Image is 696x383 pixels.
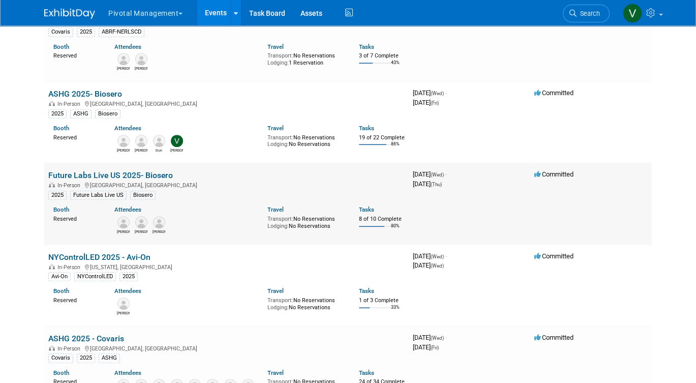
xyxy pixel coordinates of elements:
[153,216,165,228] img: Noah Vanderhyde
[135,147,147,153] div: Michael Malanga
[391,223,400,237] td: 80%
[359,369,374,376] a: Tasks
[48,262,405,271] div: [US_STATE], [GEOGRAPHIC_DATA]
[413,252,447,260] span: [DATE]
[135,216,147,228] img: Chirag Patel
[563,5,610,22] a: Search
[431,91,444,96] span: (Wed)
[57,101,83,107] span: In-Person
[114,43,141,50] a: Attendees
[135,228,147,234] div: Chirag Patel
[53,287,69,294] a: Booth
[99,27,144,37] div: ABRF-NERLSCD
[413,334,447,341] span: [DATE]
[135,65,147,71] div: Jared Hoffman
[623,4,642,23] img: Valerie Weld
[53,132,99,141] div: Reserved
[267,134,293,141] span: Transport:
[267,60,289,66] span: Lodging:
[117,298,130,310] img: Joe McGrath
[267,214,344,229] div: No Reservations No Reservations
[53,125,69,132] a: Booth
[48,272,71,281] div: Avi-On
[359,206,374,213] a: Tasks
[48,170,173,180] a: Future Labs Live US 2025- Biosero
[57,345,83,352] span: In-Person
[99,353,120,363] div: ASHG
[117,216,130,228] img: Joseph (Joe) Rodriguez
[117,135,130,147] img: Michael Langan
[53,295,99,304] div: Reserved
[114,206,141,213] a: Attendees
[114,369,141,376] a: Attendees
[53,50,99,60] div: Reserved
[413,99,439,106] span: [DATE]
[267,297,293,304] span: Transport:
[359,287,374,294] a: Tasks
[359,134,405,141] div: 19 of 22 Complete
[267,52,293,59] span: Transport:
[413,89,447,97] span: [DATE]
[49,182,55,187] img: In-Person Event
[359,125,374,132] a: Tasks
[267,295,344,311] div: No Reservations No Reservations
[117,228,130,234] div: Joseph (Joe) Rodriguez
[431,263,444,269] span: (Wed)
[391,305,400,318] td: 33%
[95,109,120,119] div: Biosero
[74,272,116,281] div: NYControlLED
[48,99,405,107] div: [GEOGRAPHIC_DATA], [GEOGRAPHIC_DATA]
[48,181,405,189] div: [GEOGRAPHIC_DATA], [GEOGRAPHIC_DATA]
[49,264,55,269] img: In-Person Event
[48,353,73,363] div: Covaris
[53,369,69,376] a: Booth
[48,27,73,37] div: Covaris
[117,53,130,65] img: Robert Riegelhaupt
[431,254,444,259] span: (Wed)
[431,182,442,187] span: (Thu)
[534,334,573,341] span: Committed
[267,206,284,213] a: Travel
[48,334,124,343] a: ASHG 2025 - Covaris
[77,27,95,37] div: 2025
[445,252,447,260] span: -
[114,125,141,132] a: Attendees
[114,287,141,294] a: Attendees
[413,343,439,351] span: [DATE]
[48,191,67,200] div: 2025
[170,147,183,153] div: Valerie Weld
[445,89,447,97] span: -
[153,147,165,153] div: Don Janezic
[267,369,284,376] a: Travel
[57,264,83,271] span: In-Person
[391,141,400,155] td: 86%
[431,335,444,341] span: (Wed)
[135,53,147,65] img: Jared Hoffman
[70,191,127,200] div: Future Labs Live US
[267,125,284,132] a: Travel
[431,345,439,350] span: (Fri)
[445,334,447,341] span: -
[267,223,289,229] span: Lodging:
[119,272,138,281] div: 2025
[359,52,405,60] div: 3 of 7 Complete
[53,43,69,50] a: Booth
[153,228,165,234] div: Noah Vanderhyde
[48,109,67,119] div: 2025
[267,50,344,66] div: No Reservations 1 Reservation
[359,216,405,223] div: 8 of 10 Complete
[431,100,439,106] span: (Fri)
[70,109,92,119] div: ASHG
[117,147,130,153] div: Michael Langan
[48,344,405,352] div: [GEOGRAPHIC_DATA], [GEOGRAPHIC_DATA]
[267,287,284,294] a: Travel
[48,89,122,99] a: ASHG 2025- Biosero
[267,43,284,50] a: Travel
[77,353,95,363] div: 2025
[171,135,183,147] img: Valerie Weld
[413,170,447,178] span: [DATE]
[267,132,344,148] div: No Reservations No Reservations
[413,180,442,188] span: [DATE]
[445,170,447,178] span: -
[431,172,444,178] span: (Wed)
